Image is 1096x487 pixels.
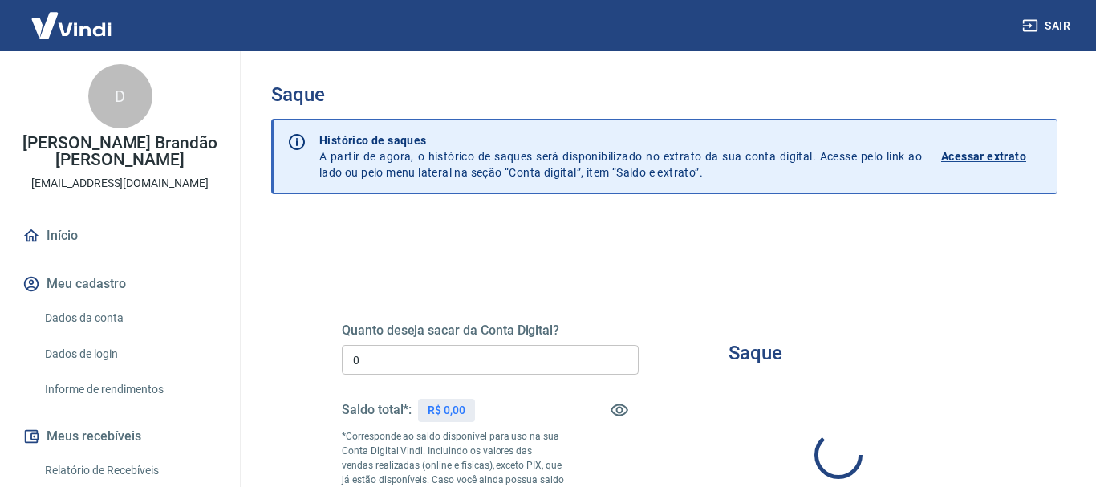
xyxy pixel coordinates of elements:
button: Sair [1019,11,1077,41]
div: D [88,64,152,128]
p: Acessar extrato [941,148,1026,164]
button: Meu cadastro [19,266,221,302]
a: Relatório de Recebíveis [39,454,221,487]
p: R$ 0,00 [428,402,465,419]
p: A partir de agora, o histórico de saques será disponibilizado no extrato da sua conta digital. Ac... [319,132,922,181]
button: Meus recebíveis [19,419,221,454]
a: Informe de rendimentos [39,373,221,406]
a: Início [19,218,221,254]
a: Dados de login [39,338,221,371]
p: Histórico de saques [319,132,922,148]
h5: Saldo total*: [342,402,412,418]
h5: Quanto deseja sacar da Conta Digital? [342,323,639,339]
h3: Saque [729,342,782,364]
a: Dados da conta [39,302,221,335]
h3: Saque [271,83,1057,106]
p: [PERSON_NAME] Brandão [PERSON_NAME] [13,135,227,168]
a: Acessar extrato [941,132,1044,181]
img: Vindi [19,1,124,50]
p: [EMAIL_ADDRESS][DOMAIN_NAME] [31,175,209,192]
